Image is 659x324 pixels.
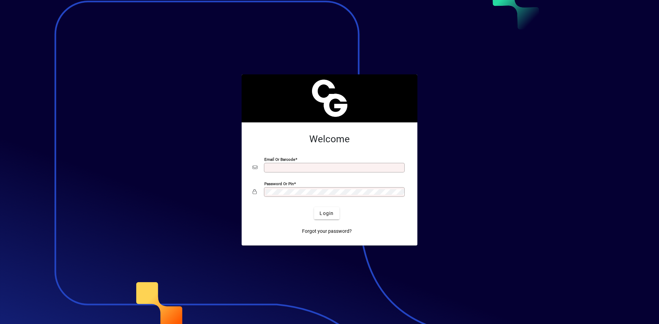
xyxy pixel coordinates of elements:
span: Login [320,210,334,217]
mat-label: Password or Pin [264,181,294,186]
a: Forgot your password? [299,225,355,237]
span: Forgot your password? [302,228,352,235]
button: Login [314,207,339,219]
h2: Welcome [253,133,406,145]
mat-label: Email or Barcode [264,157,295,162]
